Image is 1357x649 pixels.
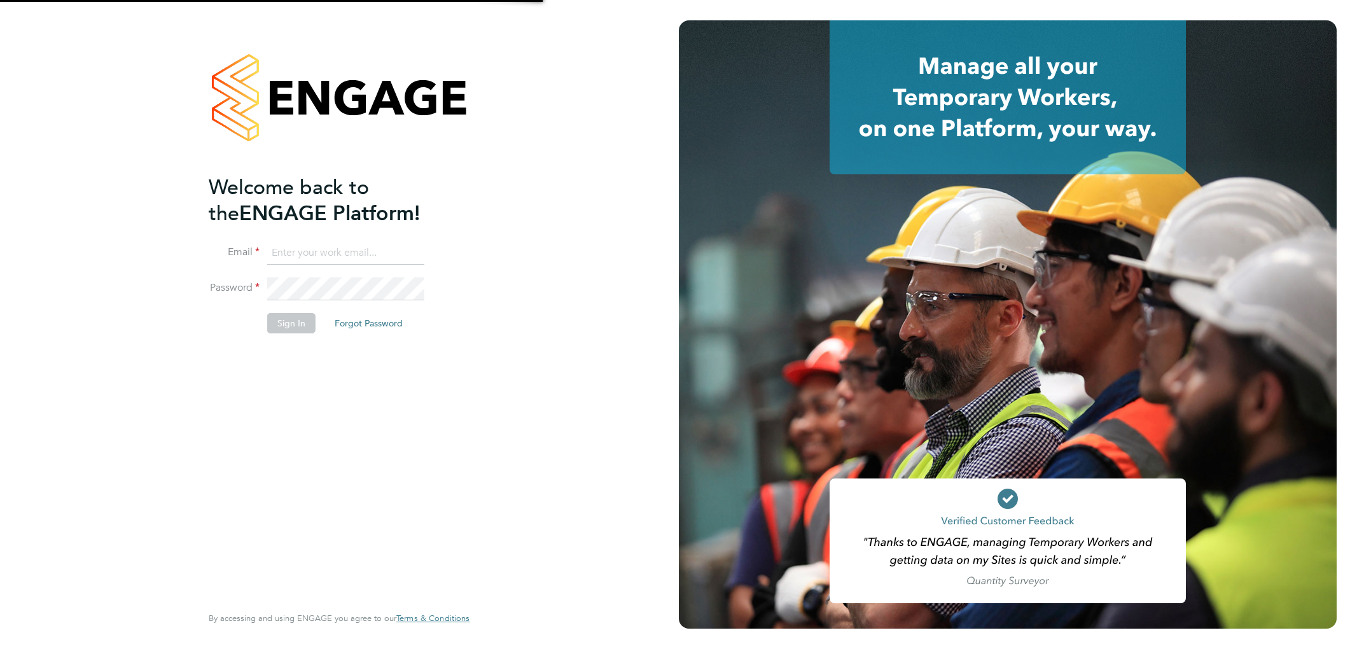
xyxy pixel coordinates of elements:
[324,313,413,333] button: Forgot Password
[267,242,424,265] input: Enter your work email...
[209,246,260,259] label: Email
[396,613,470,624] a: Terms & Conditions
[267,313,316,333] button: Sign In
[209,175,369,226] span: Welcome back to the
[396,613,470,624] span: Terms & Conditions
[209,281,260,295] label: Password
[209,174,457,227] h2: ENGAGE Platform!
[209,613,470,624] span: By accessing and using ENGAGE you agree to our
